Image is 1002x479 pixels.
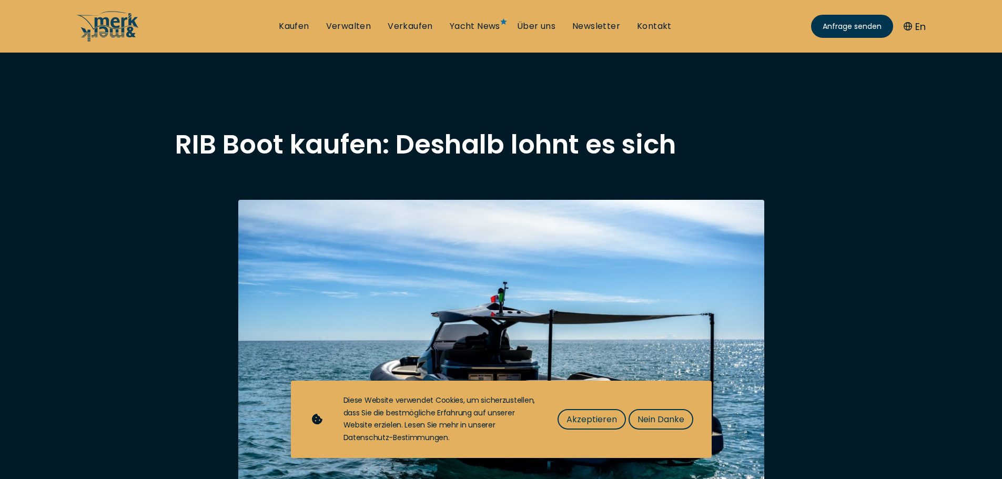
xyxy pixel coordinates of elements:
[637,413,684,426] span: Nein Danke
[343,394,537,444] div: Diese Website verwendet Cookies, um sicherzustellen, dass Sie die bestmögliche Erfahrung auf unse...
[279,21,309,32] a: Kaufen
[566,413,617,426] span: Akzeptieren
[326,21,371,32] a: Verwalten
[823,21,882,32] span: Anfrage senden
[572,21,620,32] a: Newsletter
[637,21,672,32] a: Kontakt
[450,21,500,32] a: Yacht News
[811,15,893,38] a: Anfrage senden
[517,21,555,32] a: Über uns
[629,409,693,430] button: Nein Danke
[558,409,626,430] button: Akzeptieren
[175,131,827,158] h1: RIB Boot kaufen: Deshalb lohnt es sich
[388,21,433,32] a: Verkaufen
[904,19,926,34] button: En
[343,432,448,443] a: Datenschutz-Bestimmungen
